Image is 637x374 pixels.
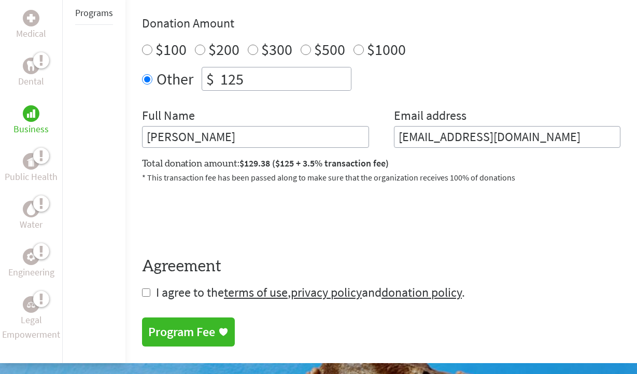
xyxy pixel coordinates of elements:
a: MedicalMedical [16,10,46,41]
div: Dental [23,58,39,74]
p: Water [20,217,43,232]
div: Public Health [23,153,39,170]
input: Your Email [394,126,621,148]
a: Programs [75,7,113,19]
a: terms of use [224,284,288,300]
p: Public Health [5,170,58,184]
a: EngineeringEngineering [8,248,54,280]
h4: Donation Amount [142,15,620,32]
p: Engineering [8,265,54,280]
input: Enter Full Name [142,126,369,148]
img: Medical [27,14,35,22]
img: Water [27,203,35,215]
a: Program Fee [142,317,235,347]
span: I agree to the , and . [156,284,465,300]
label: $200 [208,39,239,59]
label: $100 [155,39,187,59]
a: Public HealthPublic Health [5,153,58,184]
div: Water [23,201,39,217]
img: Business [27,109,35,118]
div: Business [23,105,39,122]
p: Legal Empowerment [2,313,60,342]
p: Dental [18,74,44,89]
label: Full Name [142,107,195,126]
a: WaterWater [20,201,43,232]
a: DentalDental [18,58,44,89]
label: $300 [261,39,292,59]
label: $1000 [367,39,406,59]
a: privacy policy [291,284,362,300]
li: Programs [75,2,113,25]
label: Other [157,67,193,91]
label: Total donation amount: [142,156,389,171]
label: Email address [394,107,466,126]
p: Business [13,122,49,136]
div: Program Fee [148,324,215,340]
p: * This transaction fee has been passed along to make sure that the organization receives 100% of ... [142,171,620,184]
img: Dental [27,61,35,71]
div: $ [202,67,218,90]
img: Public Health [27,156,35,167]
a: Legal EmpowermentLegal Empowerment [2,296,60,342]
h4: Agreement [142,257,620,276]
img: Legal Empowerment [27,301,35,308]
div: Legal Empowerment [23,296,39,313]
div: Medical [23,10,39,26]
iframe: reCAPTCHA [142,196,300,237]
input: Enter Amount [218,67,351,90]
div: Engineering [23,248,39,265]
label: $500 [314,39,345,59]
span: $129.38 ($125 + 3.5% transaction fee) [239,157,389,169]
img: Engineering [27,253,35,261]
p: Medical [16,26,46,41]
a: BusinessBusiness [13,105,49,136]
a: donation policy [381,284,462,300]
